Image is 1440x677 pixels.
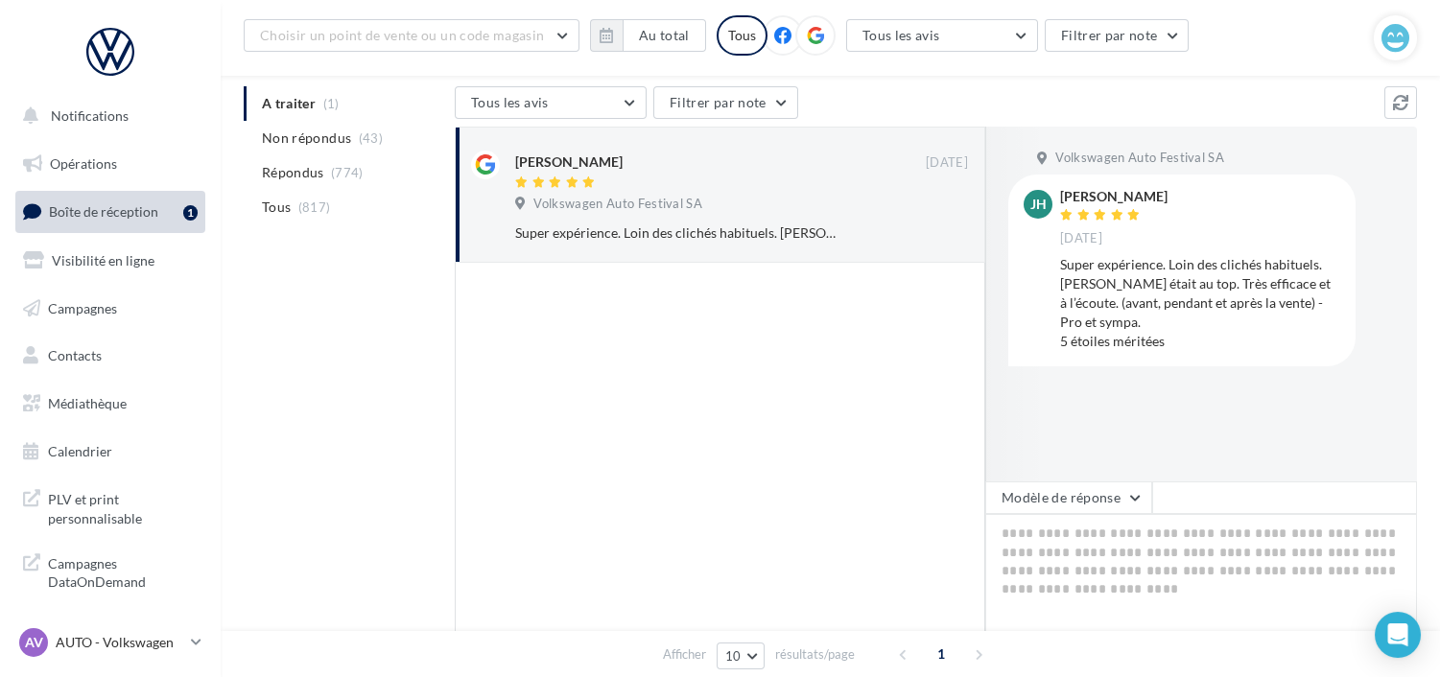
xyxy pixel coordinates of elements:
[515,223,843,243] div: Super expérience. Loin des clichés habituels. [PERSON_NAME] était au top. Très efficace et à l’éc...
[12,96,201,136] button: Notifications
[298,199,331,215] span: (817)
[1375,612,1421,658] div: Open Intercom Messenger
[12,191,209,232] a: Boîte de réception1
[50,155,117,172] span: Opérations
[775,645,855,664] span: résultats/page
[12,241,209,281] a: Visibilité en ligne
[623,19,706,52] button: Au total
[12,289,209,329] a: Campagnes
[653,86,798,119] button: Filtrer par note
[359,130,383,146] span: (43)
[52,252,154,268] span: Visibilité en ligne
[717,642,766,669] button: 10
[12,432,209,472] a: Calendrier
[48,550,198,592] span: Campagnes DataOnDemand
[12,144,209,184] a: Opérations
[590,19,706,52] button: Au total
[725,648,742,664] span: 10
[455,86,647,119] button: Tous les avis
[515,152,623,172] div: [PERSON_NAME]
[15,624,205,661] a: AV AUTO - Volkswagen
[1060,230,1102,247] span: [DATE]
[862,27,940,43] span: Tous les avis
[846,19,1038,52] button: Tous les avis
[262,198,291,217] span: Tous
[48,347,102,363] span: Contacts
[663,645,706,664] span: Afficher
[717,15,767,56] div: Tous
[48,299,117,315] span: Campagnes
[471,94,549,110] span: Tous les avis
[25,633,43,652] span: AV
[1055,150,1224,167] span: Volkswagen Auto Festival SA
[12,384,209,424] a: Médiathèque
[48,486,198,527] span: PLV et print personnalisable
[1060,190,1168,203] div: [PERSON_NAME]
[51,107,129,124] span: Notifications
[12,336,209,376] a: Contacts
[926,154,968,172] span: [DATE]
[1045,19,1190,52] button: Filtrer par note
[262,128,351,148] span: Non répondus
[12,543,209,599] a: Campagnes DataOnDemand
[260,27,544,43] span: Choisir un point de vente ou un code magasin
[48,443,112,459] span: Calendrier
[533,196,702,213] span: Volkswagen Auto Festival SA
[183,205,198,221] div: 1
[244,19,579,52] button: Choisir un point de vente ou un code magasin
[48,395,127,411] span: Médiathèque
[1030,195,1047,214] span: JH
[49,203,158,220] span: Boîte de réception
[926,639,956,669] span: 1
[262,163,324,182] span: Répondus
[1060,255,1340,351] div: Super expérience. Loin des clichés habituels. [PERSON_NAME] était au top. Très efficace et à l’éc...
[56,633,183,652] p: AUTO - Volkswagen
[331,165,364,180] span: (774)
[12,479,209,535] a: PLV et print personnalisable
[985,481,1152,514] button: Modèle de réponse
